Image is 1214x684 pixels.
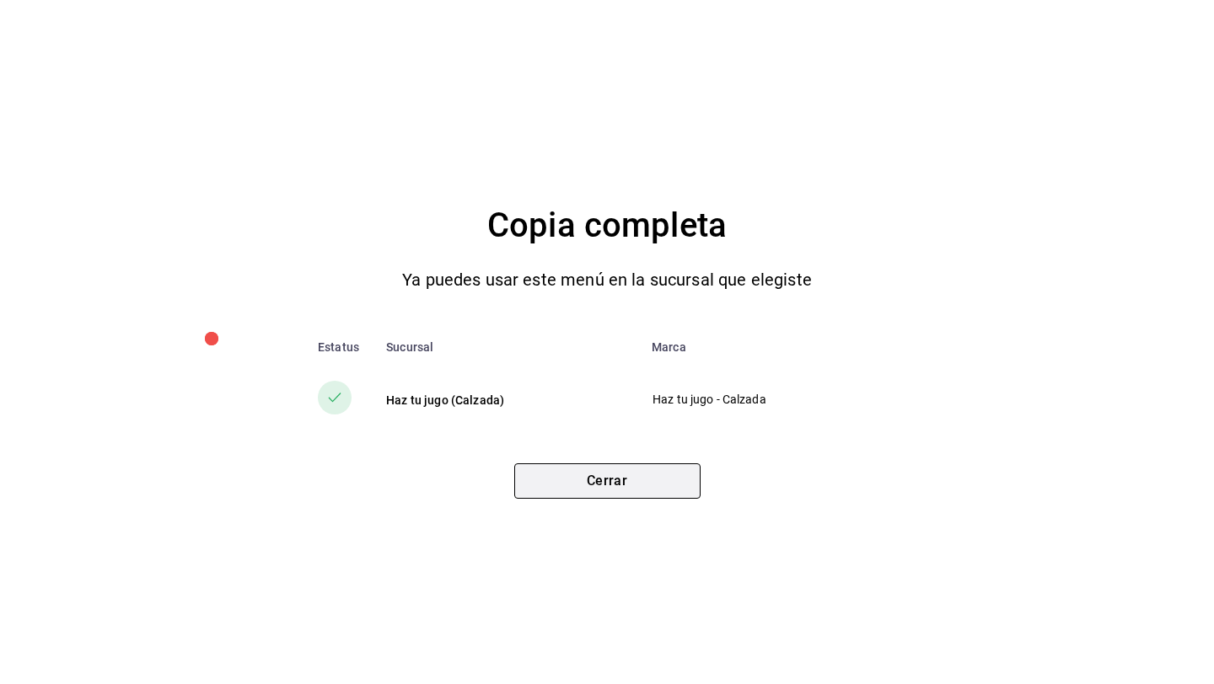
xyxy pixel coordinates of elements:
[638,327,923,367] th: Marca
[373,327,638,367] th: Sucursal
[653,391,895,409] p: Haz tu jugo - Calzada
[402,266,812,293] p: Ya puedes usar este menú en la sucursal que elegiste
[487,199,727,253] h4: Copia completa
[386,392,625,409] div: Haz tu jugo (Calzada)
[291,327,373,367] th: Estatus
[514,463,701,499] button: Cerrar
